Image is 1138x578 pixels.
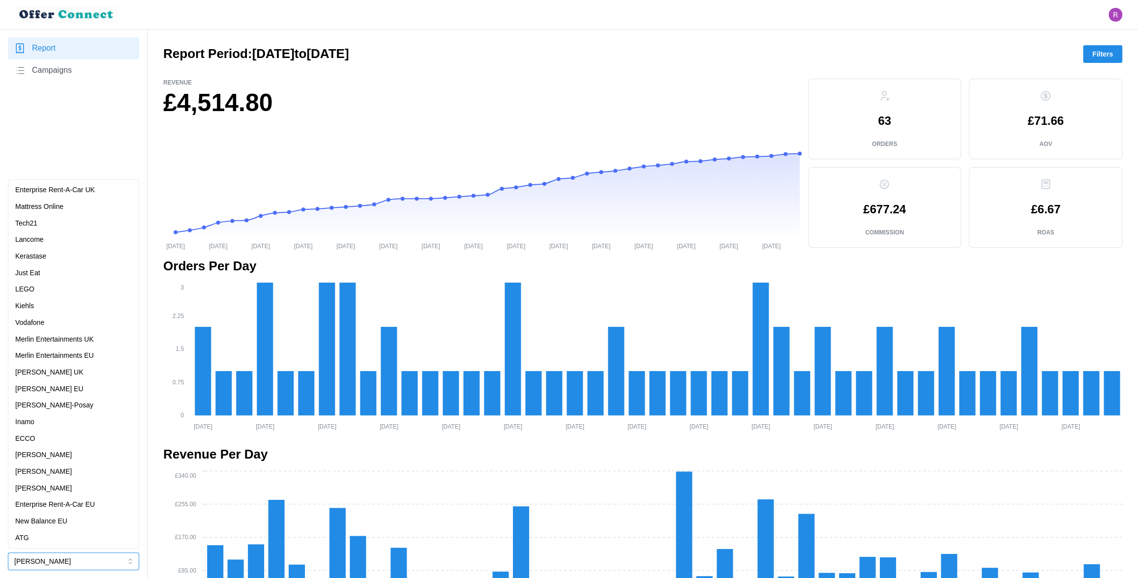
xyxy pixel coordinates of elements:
p: £677.24 [863,203,906,215]
tspan: £170.00 [175,534,197,541]
p: Just Eat [15,268,40,279]
tspan: [DATE] [336,242,355,249]
tspan: [DATE] [166,242,185,249]
h2: Report Period: [DATE] to [DATE] [163,45,349,62]
tspan: [DATE] [566,423,584,430]
img: loyalBe Logo [16,6,118,23]
tspan: 0 [180,412,184,419]
p: Mattress Online [15,202,63,212]
button: [PERSON_NAME] [8,552,139,570]
p: ROAS [1037,229,1054,237]
p: Revenue [163,79,800,87]
p: [PERSON_NAME] [15,466,72,477]
tspan: £85.00 [178,567,196,574]
tspan: [DATE] [294,242,313,249]
h2: Orders Per Day [163,258,1122,275]
tspan: [DATE] [421,242,440,249]
tspan: [DATE] [442,423,460,430]
p: [PERSON_NAME] UK [15,367,83,378]
tspan: [DATE] [592,242,610,249]
tspan: 2.25 [173,313,184,319]
p: [PERSON_NAME] [15,483,72,494]
p: [PERSON_NAME] [15,450,72,461]
tspan: [DATE] [507,242,525,249]
tspan: [DATE] [549,242,568,249]
p: £71.66 [1027,115,1063,127]
p: Merlin Entertainments EU [15,350,94,361]
span: Filters [1092,46,1113,62]
p: Vodafone [15,318,44,328]
p: 63 [878,115,891,127]
p: Inamo [15,417,34,428]
tspan: [DATE] [813,423,832,430]
p: [PERSON_NAME] EU [15,384,83,395]
span: Campaigns [32,64,72,77]
p: Commission [865,229,904,237]
p: Lancome [15,234,44,245]
p: Enterprise Rent-A-Car UK [15,185,95,196]
tspan: [DATE] [318,423,336,430]
a: Report [8,37,139,59]
button: Open user button [1108,8,1122,22]
p: Enterprise Rent-A-Car EU [15,499,95,510]
h2: Revenue Per Day [163,446,1122,463]
tspan: 3 [180,284,184,290]
tspan: [DATE] [762,242,780,249]
tspan: [DATE] [628,423,646,430]
p: Kiehls [15,301,34,312]
tspan: [DATE] [209,242,228,249]
p: Kerastase [15,251,46,262]
button: Filters [1083,45,1122,63]
tspan: [DATE] [504,423,522,430]
tspan: [DATE] [689,423,708,430]
tspan: [DATE] [677,242,695,249]
tspan: £255.00 [175,501,197,508]
span: Report [32,42,56,55]
a: Campaigns [8,59,139,82]
p: ATG [15,533,29,544]
p: [PERSON_NAME]-Posay [15,400,93,411]
tspan: [DATE] [634,242,653,249]
tspan: [DATE] [875,423,894,430]
p: Orders [872,140,897,148]
tspan: [DATE] [937,423,956,430]
tspan: [DATE] [751,423,770,430]
tspan: [DATE] [194,423,212,430]
tspan: [DATE] [999,423,1018,430]
tspan: £340.00 [175,472,197,479]
img: Ryan Gribben [1108,8,1122,22]
tspan: [DATE] [379,242,398,249]
tspan: [DATE] [380,423,398,430]
tspan: 1.5 [176,346,184,352]
tspan: [DATE] [1061,423,1080,430]
h1: £4,514.80 [163,87,800,119]
p: ECCO [15,433,35,444]
p: £6.67 [1031,203,1060,215]
tspan: [DATE] [251,242,270,249]
p: Tech21 [15,218,37,229]
p: Merlin Entertainments UK [15,334,94,345]
p: AOV [1039,140,1052,148]
tspan: [DATE] [256,423,274,430]
tspan: [DATE] [719,242,738,249]
tspan: [DATE] [464,242,483,249]
tspan: 0.75 [173,379,184,386]
p: LEGO [15,284,34,295]
p: New Balance EU [15,516,67,527]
